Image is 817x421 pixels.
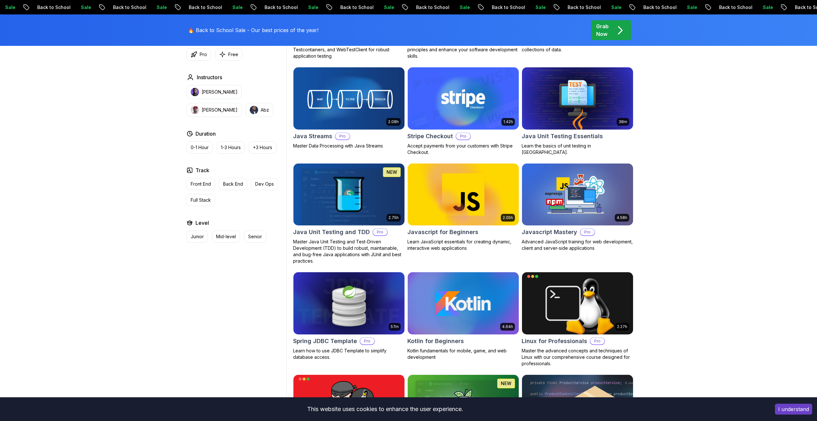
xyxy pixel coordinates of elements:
[360,338,374,344] p: Pro
[407,163,519,252] a: Javascript for Beginners card2.05hJavascript for BeginnersLearn JavaScript essentials for creatin...
[775,404,812,415] button: Accept cookies
[405,4,448,11] p: Back to School
[522,272,633,367] a: Linux for Professionals card2.27hLinux for ProfessionalsProMaster the advanced concepts and techn...
[293,132,332,141] h2: Java Streams
[255,181,274,187] p: Dev Ops
[246,103,273,117] button: instructor imgAbz
[293,164,404,226] img: Java Unit Testing and TDD card
[373,229,387,235] p: Pro
[216,233,236,240] p: Mid-level
[522,272,633,334] img: Linux for Professionals card
[503,215,513,220] p: 2.05h
[293,40,405,59] p: Master Java integration testing with Spring Boot, Testcontainers, and WebTestClient for robust ap...
[619,119,627,124] p: 38m
[249,141,276,154] button: +3 Hours
[407,272,519,360] a: Kotlin for Beginners card4.64hKotlin for BeginnersKotlin fundamentals for mobile, game, and web d...
[388,215,399,220] p: 2.75h
[676,4,696,11] p: Sale
[481,4,524,11] p: Back to School
[522,228,577,237] h2: Javascript Mastery
[197,73,222,81] h2: Instructors
[617,324,627,329] p: 2.27h
[223,181,243,187] p: Back End
[407,337,464,346] h2: Kotlin for Beginners
[407,348,519,360] p: Kotlin fundamentals for mobile, game, and web development
[293,67,404,130] img: Java Streams card
[632,4,676,11] p: Back to School
[503,119,513,124] p: 1.42h
[522,40,633,53] p: Learn how to use Java Streams to process collections of data.
[293,143,405,149] p: Master Data Processing with Java Streams
[522,164,633,226] img: Javascript Mastery card
[70,4,90,11] p: Sale
[253,4,297,11] p: Back to School
[187,141,213,154] button: 0-1 Hour
[196,130,216,138] h2: Duration
[293,239,405,264] p: Master Java Unit Testing and Test-Driven Development (TDD) to build robust, maintainable, and bug...
[191,197,211,203] p: Full Stack
[244,231,266,243] button: Senior
[187,103,242,117] button: instructor img[PERSON_NAME]
[253,144,272,151] p: +3 Hours
[590,338,604,344] p: Pro
[250,106,258,114] img: instructor img
[293,163,405,265] a: Java Unit Testing and TDD card2.75hNEWJava Unit Testing and TDDProMaster Java Unit Testing and Te...
[191,106,199,114] img: instructor img
[102,4,145,11] p: Back to School
[408,164,519,226] img: Javascript for Beginners card
[373,4,393,11] p: Sale
[187,48,211,61] button: Pro
[293,67,405,149] a: Java Streams card2.08hJava StreamsProMaster Data Processing with Java Streams
[202,107,238,113] p: [PERSON_NAME]
[293,272,404,334] img: Spring JDBC Template card
[600,4,621,11] p: Sale
[387,169,397,175] p: NEW
[708,4,752,11] p: Back to School
[219,178,247,190] button: Back End
[188,26,318,34] p: 🔥 Back to School Sale - Our best prices of the year!
[261,107,269,113] p: Abz
[228,51,238,58] p: Free
[191,88,199,96] img: instructor img
[293,272,405,360] a: Spring JDBC Template card57mSpring JDBC TemplateProLearn how to use JDBC Template to simplify dat...
[293,228,370,237] h2: Java Unit Testing and TDD
[407,228,478,237] h2: Javascript for Beginners
[502,324,513,329] p: 4.64h
[191,181,211,187] p: Front End
[522,67,633,156] a: Java Unit Testing Essentials card38mJava Unit Testing EssentialsLearn the basics of unit testing ...
[221,144,241,151] p: 1-3 Hours
[407,143,519,156] p: Accept payments from your customers with Stripe Checkout.
[522,337,587,346] h2: Linux for Professionals
[187,85,242,99] button: instructor img[PERSON_NAME]
[596,22,609,38] p: Grab Now
[408,67,519,130] img: Stripe Checkout card
[297,4,317,11] p: Sale
[522,239,633,251] p: Advanced JavaScript training for web development, client and server-side applications
[191,144,209,151] p: 0-1 Hour
[391,324,399,329] p: 57m
[335,133,350,139] p: Pro
[217,141,245,154] button: 1-3 Hours
[556,4,600,11] p: Back to School
[329,4,373,11] p: Back to School
[196,219,209,227] h2: Level
[407,132,453,141] h2: Stripe Checkout
[522,67,633,130] img: Java Unit Testing Essentials card
[178,4,221,11] p: Back to School
[200,51,207,58] p: Pro
[456,133,470,139] p: Pro
[26,4,70,11] p: Back to School
[522,163,633,252] a: Javascript Mastery card4.58hJavascript MasteryProAdvanced JavaScript training for web development...
[191,233,204,240] p: Junior
[617,215,627,220] p: 4.58h
[202,89,238,95] p: [PERSON_NAME]
[187,231,208,243] button: Junior
[293,348,405,360] p: Learn how to use JDBC Template to simplify database access.
[448,4,469,11] p: Sale
[388,119,399,124] p: 2.08h
[221,4,242,11] p: Sale
[293,337,357,346] h2: Spring JDBC Template
[187,194,215,206] button: Full Stack
[580,229,595,235] p: Pro
[145,4,166,11] p: Sale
